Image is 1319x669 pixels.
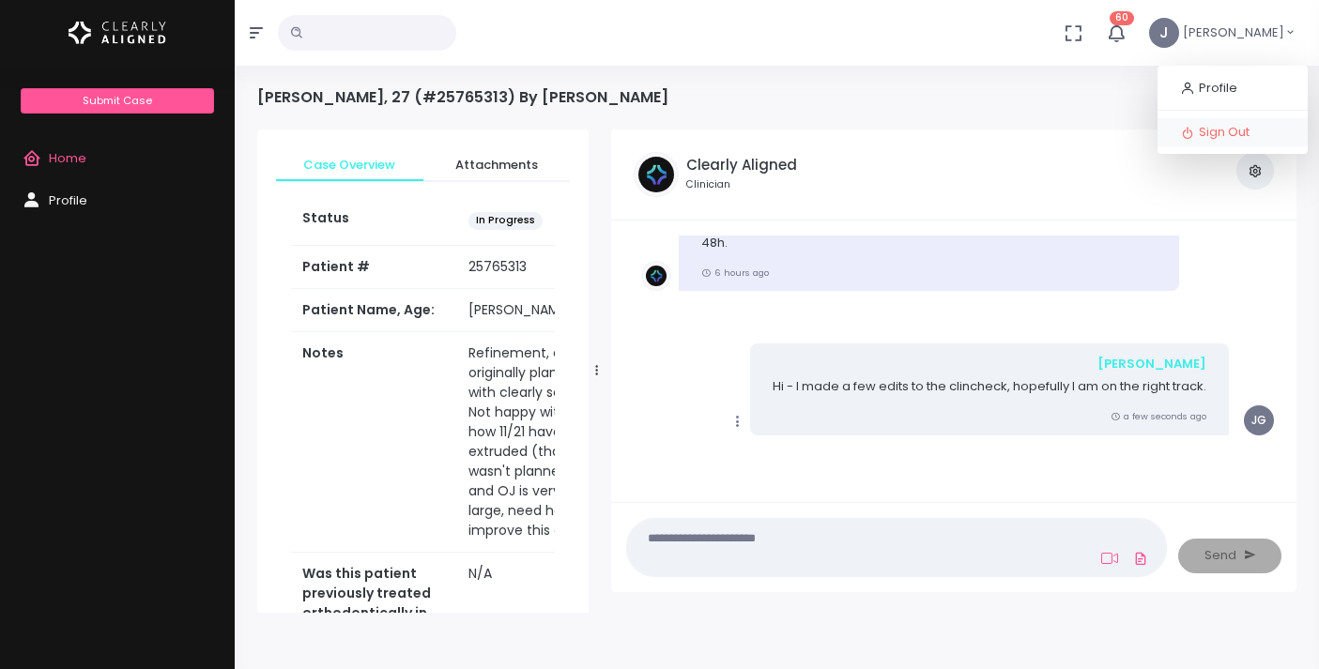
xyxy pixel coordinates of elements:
[701,266,769,279] small: 6 hours ago
[291,332,457,553] th: Notes
[291,156,408,175] span: Case Overview
[1158,118,1308,147] button: Sign Out
[257,129,589,613] div: scrollable content
[1129,541,1152,575] a: Add Files
[257,88,668,106] h4: [PERSON_NAME], 27 (#25765313) By [PERSON_NAME]
[1199,123,1250,141] span: Sign Out
[457,332,606,553] td: Refinement, case originally planned with clearly select. Not happy with how 11/21 have extruded (...
[291,197,457,245] th: Status
[457,289,606,332] td: [PERSON_NAME], 27
[1097,551,1122,566] a: Add Loom Video
[1244,405,1274,435] span: JG
[1149,18,1179,48] span: J
[438,156,556,175] span: Attachments
[773,355,1206,373] div: [PERSON_NAME]
[686,177,797,192] small: Clinician
[1110,11,1134,25] span: 60
[291,245,457,289] th: Patient #
[457,246,606,289] td: 25765313
[49,149,86,167] span: Home
[1183,23,1284,42] span: [PERSON_NAME]
[83,93,152,108] span: Submit Case
[69,13,166,53] img: Logo Horizontal
[291,553,457,655] th: Was this patient previously treated orthodontically in the past?
[21,88,213,114] a: Submit Case
[291,289,457,332] th: Patient Name, Age:
[1158,73,1308,102] a: Profile
[686,157,797,174] h5: Clearly Aligned
[1199,79,1237,97] span: Profile
[1111,410,1206,422] small: a few seconds ago
[468,212,543,230] span: In Progress
[457,553,606,655] td: N/A
[773,377,1206,396] p: Hi - I made a few edits to the clincheck, hopefully I am on the right track.
[49,191,87,209] span: Profile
